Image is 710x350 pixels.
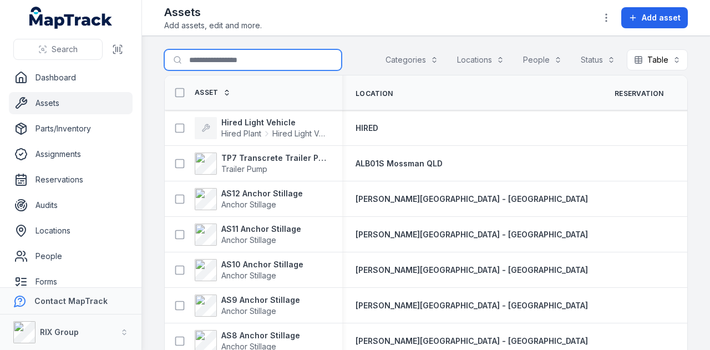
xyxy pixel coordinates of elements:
[356,230,588,239] span: [PERSON_NAME][GEOGRAPHIC_DATA] - [GEOGRAPHIC_DATA]
[221,224,301,235] strong: AS11 Anchor Stillage
[642,12,681,23] span: Add asset
[195,259,303,281] a: AS10 Anchor StillageAnchor Stillage
[221,259,303,270] strong: AS10 Anchor Stillage
[195,153,329,175] a: TP7 Transcrete Trailer PumpTrailer Pump
[356,229,588,240] a: [PERSON_NAME][GEOGRAPHIC_DATA] - [GEOGRAPHIC_DATA]
[356,265,588,276] a: [PERSON_NAME][GEOGRAPHIC_DATA] - [GEOGRAPHIC_DATA]
[221,271,276,280] span: Anchor Stillage
[195,88,231,97] a: Asset
[356,265,588,275] span: [PERSON_NAME][GEOGRAPHIC_DATA] - [GEOGRAPHIC_DATA]
[9,271,133,293] a: Forms
[9,194,133,216] a: Audits
[221,235,276,245] span: Anchor Stillage
[356,158,443,169] a: ALB01S Mossman QLD
[221,295,300,306] strong: AS9 Anchor Stillage
[356,301,588,310] span: [PERSON_NAME][GEOGRAPHIC_DATA] - [GEOGRAPHIC_DATA]
[40,327,79,337] strong: RIX Group
[356,336,588,347] a: [PERSON_NAME][GEOGRAPHIC_DATA] - [GEOGRAPHIC_DATA]
[195,188,303,210] a: AS12 Anchor StillageAnchor Stillage
[221,330,300,341] strong: AS8 Anchor Stillage
[9,92,133,114] a: Assets
[356,123,378,133] span: HIRED
[356,194,588,204] span: [PERSON_NAME][GEOGRAPHIC_DATA] - [GEOGRAPHIC_DATA]
[221,200,276,209] span: Anchor Stillage
[164,20,262,31] span: Add assets, edit and more.
[195,295,300,317] a: AS9 Anchor StillageAnchor Stillage
[221,188,303,199] strong: AS12 Anchor Stillage
[356,194,588,205] a: [PERSON_NAME][GEOGRAPHIC_DATA] - [GEOGRAPHIC_DATA]
[272,128,329,139] span: Hired Light Vehicle
[356,123,378,134] a: HIRED
[627,49,688,70] button: Table
[621,7,688,28] button: Add asset
[574,49,622,70] button: Status
[221,306,276,316] span: Anchor Stillage
[378,49,445,70] button: Categories
[450,49,511,70] button: Locations
[356,89,393,98] span: Location
[9,67,133,89] a: Dashboard
[356,336,588,346] span: [PERSON_NAME][GEOGRAPHIC_DATA] - [GEOGRAPHIC_DATA]
[221,128,261,139] span: Hired Plant
[52,44,78,55] span: Search
[164,4,262,20] h2: Assets
[221,117,329,128] strong: Hired Light Vehicle
[221,164,267,174] span: Trailer Pump
[195,117,329,139] a: Hired Light VehicleHired PlantHired Light Vehicle
[516,49,569,70] button: People
[9,143,133,165] a: Assignments
[9,118,133,140] a: Parts/Inventory
[9,220,133,242] a: Locations
[34,296,108,306] strong: Contact MapTrack
[221,153,329,164] strong: TP7 Transcrete Trailer Pump
[356,300,588,311] a: [PERSON_NAME][GEOGRAPHIC_DATA] - [GEOGRAPHIC_DATA]
[195,88,219,97] span: Asset
[195,224,301,246] a: AS11 Anchor StillageAnchor Stillage
[9,245,133,267] a: People
[9,169,133,191] a: Reservations
[13,39,103,60] button: Search
[356,159,443,168] span: ALB01S Mossman QLD
[615,89,663,98] span: Reservation
[29,7,113,29] a: MapTrack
